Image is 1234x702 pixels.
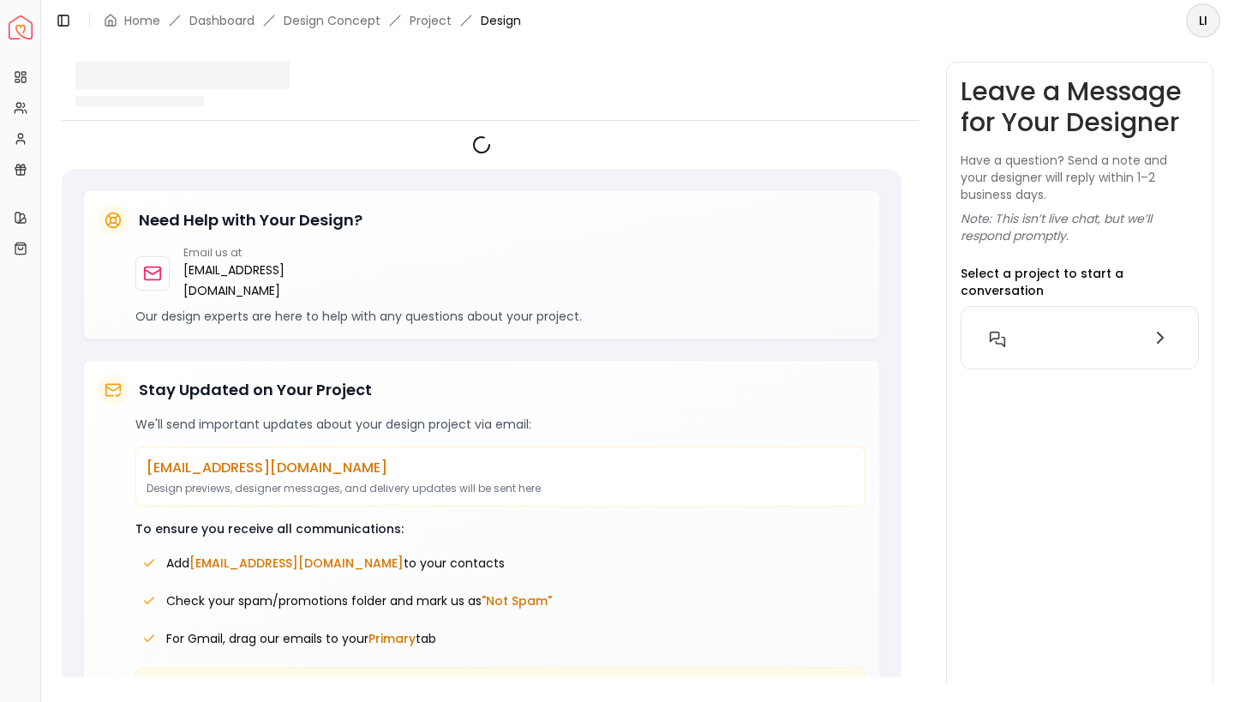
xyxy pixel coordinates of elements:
h3: Leave a Message for Your Designer [961,76,1199,138]
nav: breadcrumb [104,12,521,29]
span: Primary [368,630,416,647]
p: We'll send important updates about your design project via email: [135,416,866,433]
p: Note: This isn’t live chat, but we’ll respond promptly. [961,210,1199,244]
a: [EMAIL_ADDRESS][DOMAIN_NAME] [183,260,297,301]
p: Email us at [183,246,297,260]
button: LI [1186,3,1220,38]
p: Have a question? Send a note and your designer will reply within 1–2 business days. [961,152,1199,203]
h5: Need Help with Your Design? [139,208,362,232]
p: To ensure you receive all communications: [135,520,866,537]
a: Dashboard [189,12,255,29]
a: Spacejoy [9,15,33,39]
p: [EMAIL_ADDRESS][DOMAIN_NAME] [147,458,854,478]
span: [EMAIL_ADDRESS][DOMAIN_NAME] [189,555,404,572]
span: For Gmail, drag our emails to your tab [166,630,436,647]
li: Design Concept [284,12,380,29]
p: Design previews, designer messages, and delivery updates will be sent here [147,482,854,495]
p: Our design experts are here to help with any questions about your project. [135,308,866,325]
a: Home [124,12,160,29]
img: Spacejoy Logo [9,15,33,39]
span: Design [481,12,521,29]
a: Project [410,12,452,29]
span: Add to your contacts [166,555,505,572]
p: Select a project to start a conversation [961,265,1199,299]
span: "Not Spam" [482,592,552,609]
h5: Stay Updated on Your Project [139,378,372,402]
span: Check your spam/promotions folder and mark us as [166,592,552,609]
span: LI [1188,5,1219,36]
